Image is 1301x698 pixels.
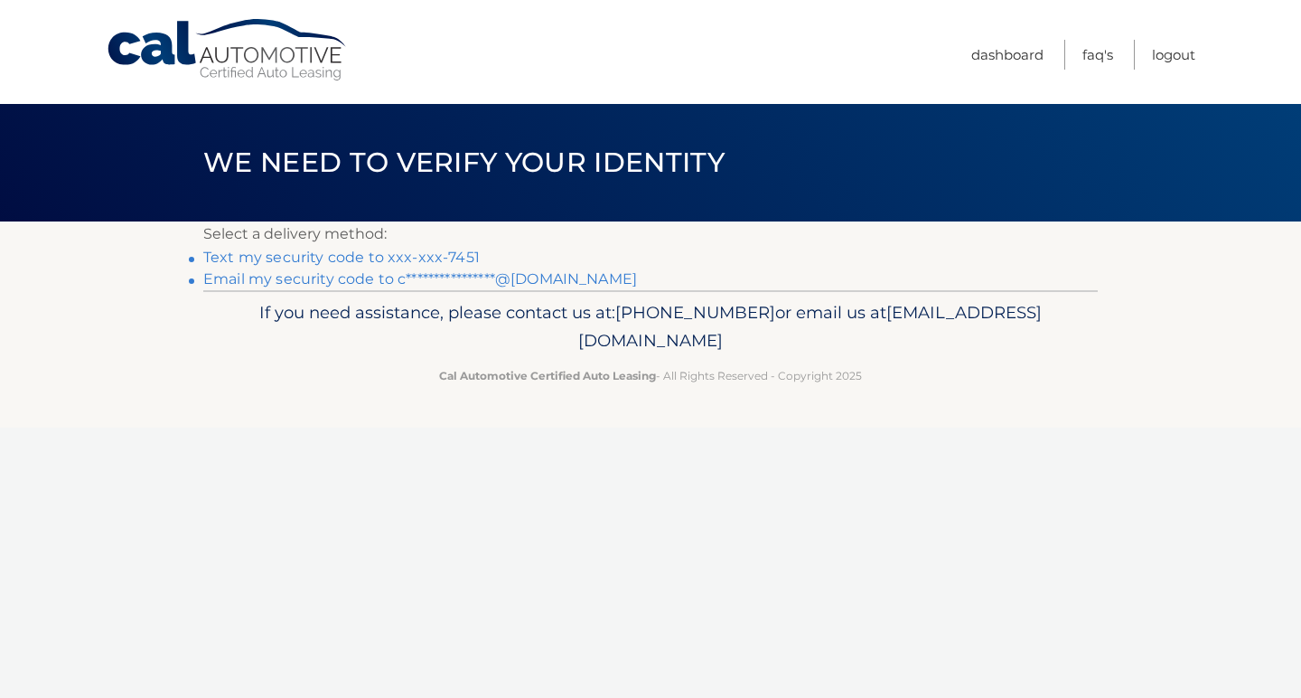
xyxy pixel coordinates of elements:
a: FAQ's [1082,40,1113,70]
a: Dashboard [971,40,1044,70]
a: Logout [1152,40,1195,70]
a: Text my security code to xxx-xxx-7451 [203,249,480,266]
p: If you need assistance, please contact us at: or email us at [215,298,1086,356]
a: Cal Automotive [106,18,350,82]
p: - All Rights Reserved - Copyright 2025 [215,366,1086,385]
strong: Cal Automotive Certified Auto Leasing [439,369,656,382]
span: [PHONE_NUMBER] [615,302,775,323]
span: We need to verify your identity [203,146,725,179]
p: Select a delivery method: [203,222,1098,247]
